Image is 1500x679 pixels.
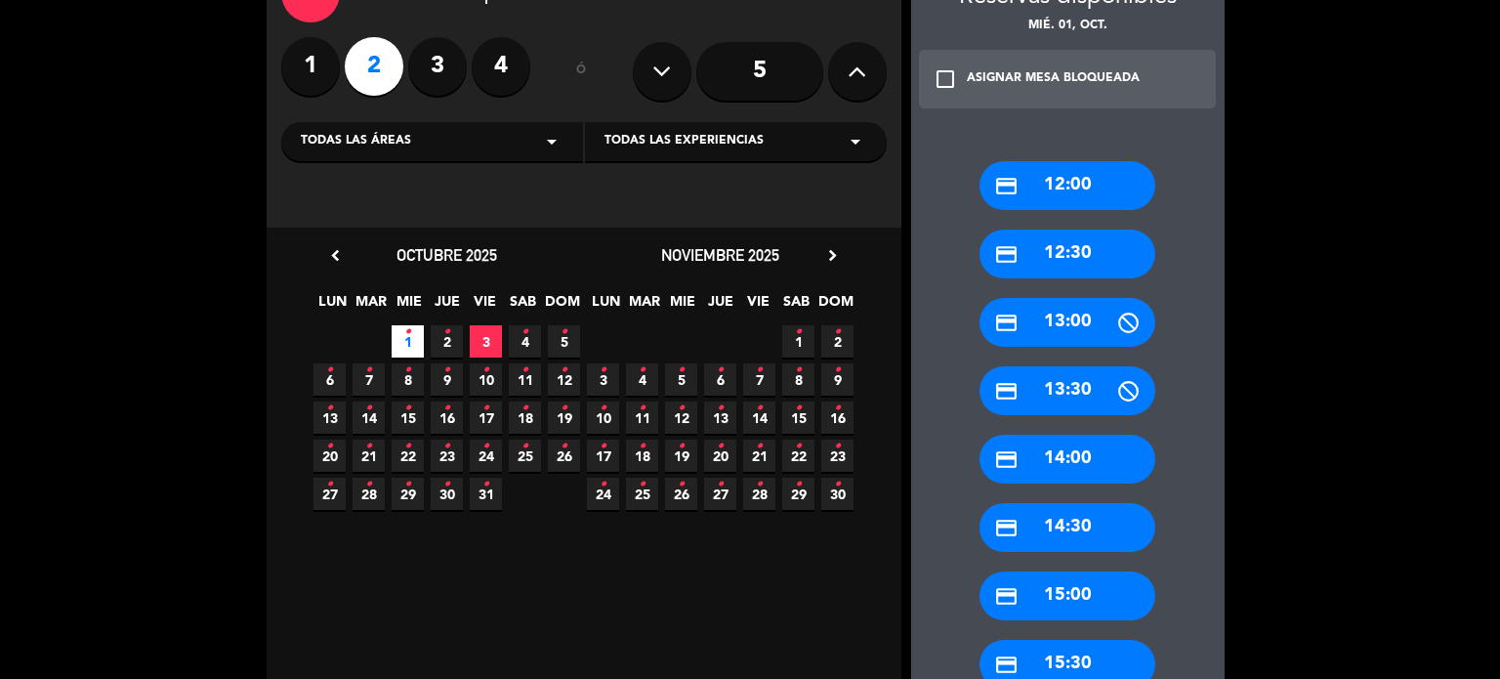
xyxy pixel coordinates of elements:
[626,478,658,510] span: 25
[431,440,463,472] span: 23
[704,363,736,396] span: 6
[365,355,372,386] i: •
[507,290,539,322] span: SAB
[626,363,658,396] span: 4
[408,37,467,96] label: 3
[600,431,606,462] i: •
[509,440,541,472] span: 25
[994,174,1019,198] i: credit_card
[979,230,1155,278] div: 12:30
[482,469,489,500] i: •
[353,363,385,396] span: 7
[326,393,333,424] i: •
[795,317,802,348] i: •
[704,290,736,322] span: JUE
[994,379,1019,403] i: credit_card
[834,317,841,348] i: •
[548,402,580,434] span: 19
[470,478,502,510] span: 31
[717,469,724,500] i: •
[392,325,424,358] span: 1
[443,469,450,500] i: •
[678,393,685,424] i: •
[678,469,685,500] i: •
[639,469,646,500] i: •
[756,469,763,500] i: •
[780,290,812,322] span: SAB
[822,245,843,266] i: chevron_right
[281,37,340,96] label: 1
[639,431,646,462] i: •
[979,366,1155,415] div: 13:30
[994,311,1019,335] i: credit_card
[661,245,779,265] span: noviembre 2025
[392,440,424,472] span: 22
[354,290,387,322] span: MAR
[540,130,563,153] i: arrow_drop_down
[600,355,606,386] i: •
[404,317,411,348] i: •
[782,440,814,472] span: 22
[600,469,606,500] i: •
[756,355,763,386] i: •
[313,402,346,434] span: 13
[548,325,580,358] span: 5
[431,402,463,434] span: 16
[834,355,841,386] i: •
[666,290,698,322] span: MIE
[521,431,528,462] i: •
[587,440,619,472] span: 17
[431,325,463,358] span: 2
[587,363,619,396] span: 3
[756,393,763,424] i: •
[934,67,957,91] i: check_box_outline_blank
[834,393,841,424] i: •
[743,478,775,510] span: 28
[313,363,346,396] span: 6
[756,431,763,462] i: •
[821,402,854,434] span: 16
[795,355,802,386] i: •
[313,440,346,472] span: 20
[626,402,658,434] span: 11
[628,290,660,322] span: MAR
[717,431,724,462] i: •
[782,402,814,434] span: 15
[365,393,372,424] i: •
[521,355,528,386] i: •
[665,440,697,472] span: 19
[821,440,854,472] span: 23
[821,325,854,358] span: 2
[994,516,1019,540] i: credit_card
[365,469,372,500] i: •
[979,435,1155,484] div: 14:00
[353,402,385,434] span: 14
[392,363,424,396] span: 8
[600,393,606,424] i: •
[443,431,450,462] i: •
[550,37,613,106] div: ó
[742,290,774,322] span: VIE
[521,393,528,424] i: •
[431,363,463,396] span: 9
[821,363,854,396] span: 9
[404,355,411,386] i: •
[834,431,841,462] i: •
[404,431,411,462] i: •
[587,478,619,510] span: 24
[834,469,841,500] i: •
[717,355,724,386] i: •
[639,355,646,386] i: •
[979,161,1155,210] div: 12:00
[678,355,685,386] i: •
[404,469,411,500] i: •
[587,402,619,434] span: 10
[482,355,489,386] i: •
[604,132,764,151] span: Todas las experiencias
[979,298,1155,347] div: 13:00
[844,130,867,153] i: arrow_drop_down
[967,69,1140,89] div: ASIGNAR MESA BLOQUEADA
[704,402,736,434] span: 13
[979,572,1155,620] div: 15:00
[911,17,1225,36] div: mié. 01, oct.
